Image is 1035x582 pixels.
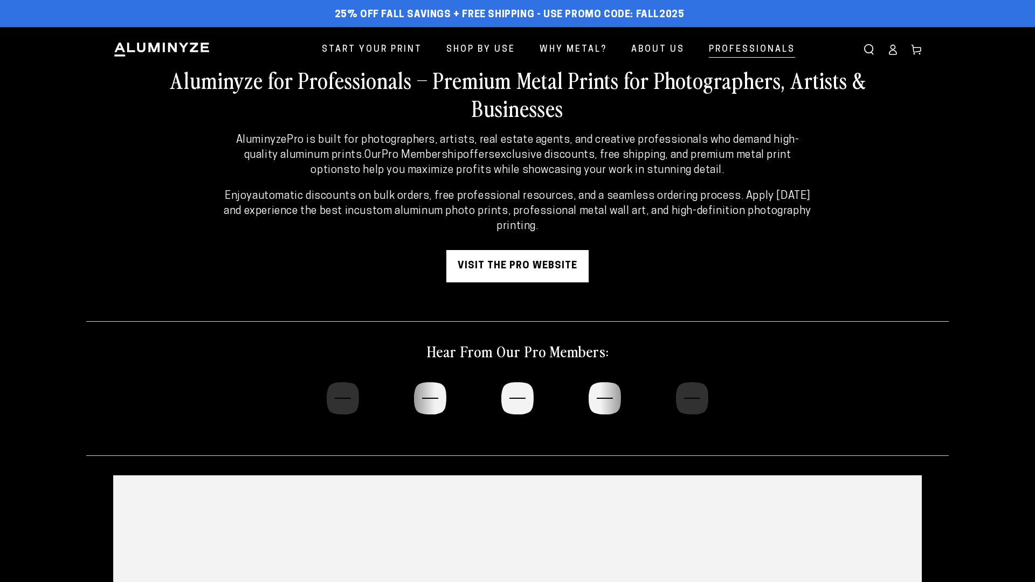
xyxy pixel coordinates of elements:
[220,189,816,234] p: Enjoy . Apply [DATE] and experience the best in
[335,9,685,21] span: 25% off FALL Savings + Free Shipping - Use Promo Code: FALL2025
[701,36,803,64] a: Professionals
[631,42,685,58] span: About Us
[354,206,811,232] strong: custom aluminum photo prints, professional metal wall art, and high-definition photography printing.
[438,36,523,64] a: Shop By Use
[446,250,589,282] a: visit the pro website
[252,191,741,202] strong: automatic discounts on bulk orders, free professional resources, and a seamless ordering process
[427,341,609,361] h2: Hear From Our Pro Members:
[446,42,515,58] span: Shop By Use
[532,36,615,64] a: Why Metal?
[113,41,210,58] img: Aluminyze
[220,133,816,178] p: Our offers to help you maximize profits while showcasing your work in stunning detail.
[310,150,791,176] strong: exclusive discounts, free shipping, and premium metal print options
[322,42,422,58] span: Start Your Print
[857,38,881,61] summary: Search our site
[709,42,795,58] span: Professionals
[540,42,607,58] span: Why Metal?
[314,36,430,64] a: Start Your Print
[382,150,463,161] strong: Pro Membership
[623,36,693,64] a: About Us
[236,135,799,161] strong: AluminyzePro is built for photographers, artists, real estate agents, and creative professionals ...
[167,66,868,122] h2: Aluminyze for Professionals – Premium Metal Prints for Photographers, Artists & Businesses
